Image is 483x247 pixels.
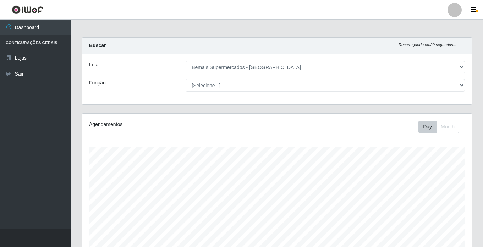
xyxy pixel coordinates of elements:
[418,121,459,133] div: First group
[12,5,43,14] img: CoreUI Logo
[399,43,456,47] i: Recarregando em 29 segundos...
[89,43,106,48] strong: Buscar
[89,79,106,87] label: Função
[89,61,98,68] label: Loja
[89,121,240,128] div: Agendamentos
[418,121,437,133] button: Day
[436,121,459,133] button: Month
[418,121,465,133] div: Toolbar with button groups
